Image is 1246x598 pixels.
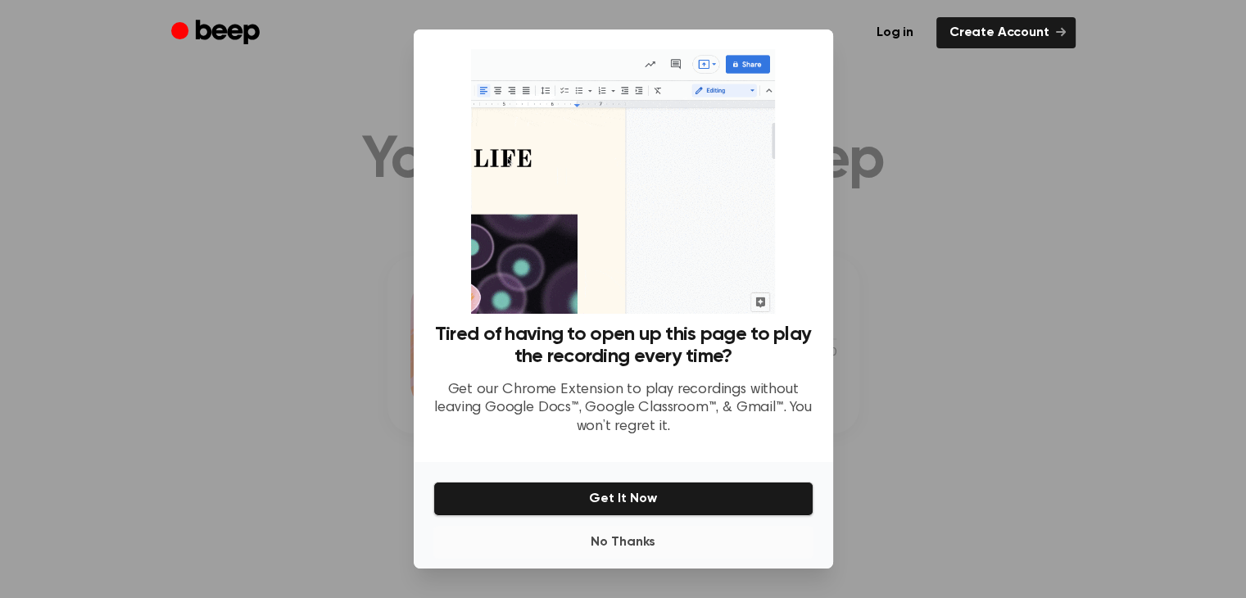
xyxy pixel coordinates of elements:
[936,17,1076,48] a: Create Account
[471,49,775,314] img: Beep extension in action
[433,381,813,437] p: Get our Chrome Extension to play recordings without leaving Google Docs™, Google Classroom™, & Gm...
[863,17,927,48] a: Log in
[171,17,264,49] a: Beep
[433,526,813,559] button: No Thanks
[433,324,813,368] h3: Tired of having to open up this page to play the recording every time?
[433,482,813,516] button: Get It Now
